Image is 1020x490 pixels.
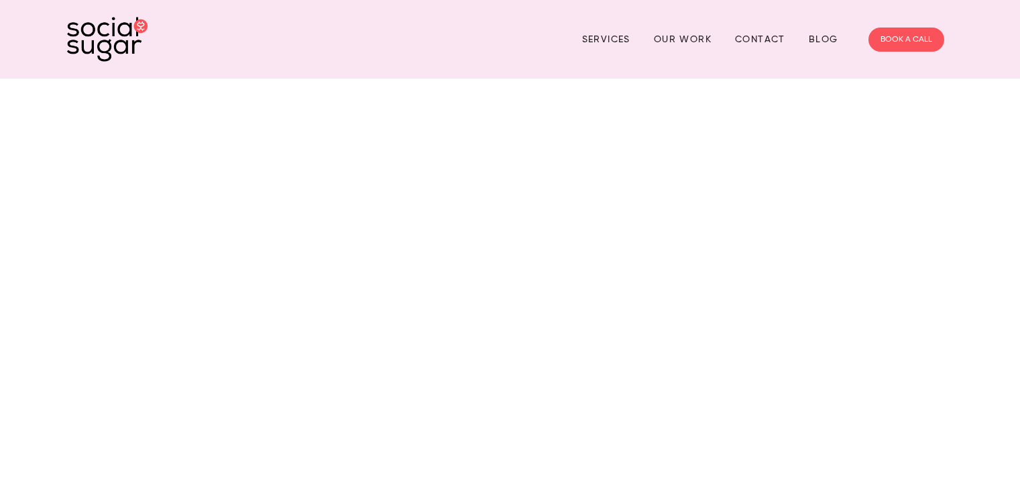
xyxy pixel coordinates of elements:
[868,28,944,52] a: BOOK A CALL
[582,29,630,50] a: Services
[735,29,785,50] a: Contact
[809,29,838,50] a: Blog
[67,17,148,62] img: SocialSugar
[654,29,712,50] a: Our Work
